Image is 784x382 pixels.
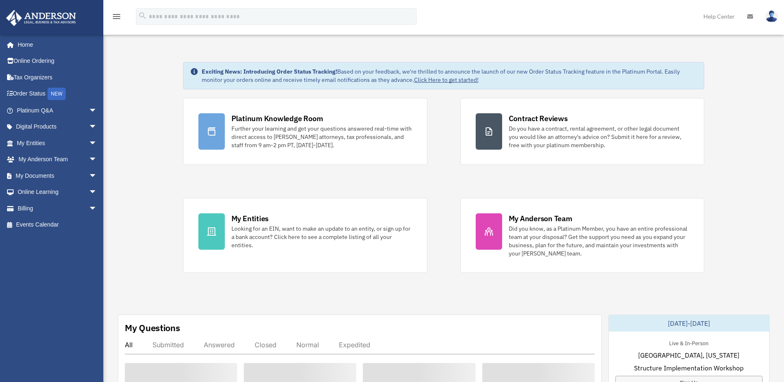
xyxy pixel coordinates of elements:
a: My Entitiesarrow_drop_down [6,135,110,151]
a: Home [6,36,105,53]
a: Click Here to get started! [414,76,479,84]
div: Looking for an EIN, want to make an update to an entity, or sign up for a bank account? Click her... [231,224,412,249]
span: [GEOGRAPHIC_DATA], [US_STATE] [638,350,739,360]
a: menu [112,14,122,21]
div: Expedited [339,341,370,349]
i: menu [112,12,122,21]
strong: Exciting News: Introducing Order Status Tracking! [202,68,337,75]
div: Closed [255,341,276,349]
a: My Entities Looking for an EIN, want to make an update to an entity, or sign up for a bank accoun... [183,198,427,273]
a: Platinum Knowledge Room Further your learning and get your questions answered real-time with dire... [183,98,427,165]
a: Billingarrow_drop_down [6,200,110,217]
a: Platinum Q&Aarrow_drop_down [6,102,110,119]
img: Anderson Advisors Platinum Portal [4,10,79,26]
div: [DATE]-[DATE] [609,315,769,332]
div: My Anderson Team [509,213,572,224]
a: Contract Reviews Do you have a contract, rental agreement, or other legal document you would like... [460,98,705,165]
span: arrow_drop_down [89,119,105,136]
span: arrow_drop_down [89,102,105,119]
div: My Entities [231,213,269,224]
span: arrow_drop_down [89,200,105,217]
div: Contract Reviews [509,113,568,124]
div: Answered [204,341,235,349]
span: arrow_drop_down [89,167,105,184]
div: Do you have a contract, rental agreement, or other legal document you would like an attorney's ad... [509,124,689,149]
div: Submitted [153,341,184,349]
a: Order StatusNEW [6,86,110,103]
div: Based on your feedback, we're thrilled to announce the launch of our new Order Status Tracking fe... [202,67,698,84]
a: Digital Productsarrow_drop_down [6,119,110,135]
span: arrow_drop_down [89,151,105,168]
span: Structure Implementation Workshop [634,363,743,373]
div: NEW [48,88,66,100]
a: Events Calendar [6,217,110,233]
div: Did you know, as a Platinum Member, you have an entire professional team at your disposal? Get th... [509,224,689,258]
a: My Anderson Team Did you know, as a Platinum Member, you have an entire professional team at your... [460,198,705,273]
a: Tax Organizers [6,69,110,86]
a: Online Learningarrow_drop_down [6,184,110,201]
i: search [138,11,147,20]
a: My Documentsarrow_drop_down [6,167,110,184]
span: arrow_drop_down [89,135,105,152]
img: User Pic [765,10,778,22]
div: My Questions [125,322,180,334]
div: All [125,341,133,349]
div: Live & In-Person [662,338,715,347]
a: My Anderson Teamarrow_drop_down [6,151,110,168]
a: Online Ordering [6,53,110,69]
div: Normal [296,341,319,349]
div: Platinum Knowledge Room [231,113,323,124]
span: arrow_drop_down [89,184,105,201]
div: Further your learning and get your questions answered real-time with direct access to [PERSON_NAM... [231,124,412,149]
